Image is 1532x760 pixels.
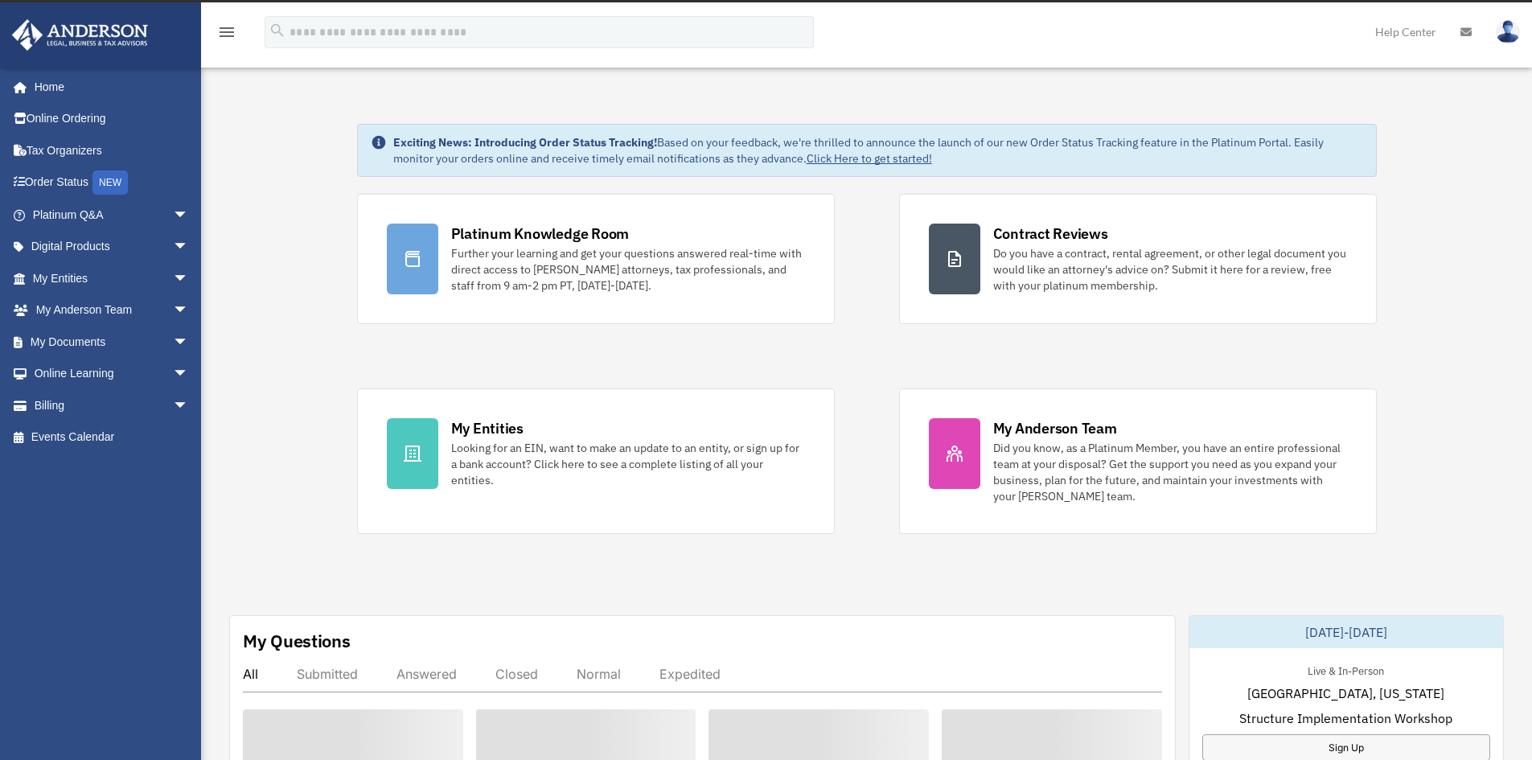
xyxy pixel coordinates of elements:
[899,388,1377,534] a: My Anderson Team Did you know, as a Platinum Member, you have an entire professional team at your...
[1189,616,1503,648] div: [DATE]-[DATE]
[1496,20,1520,43] img: User Pic
[357,388,835,534] a: My Entities Looking for an EIN, want to make an update to an entity, or sign up for a bank accoun...
[173,358,205,391] span: arrow_drop_down
[217,28,236,42] a: menu
[357,194,835,324] a: Platinum Knowledge Room Further your learning and get your questions answered real-time with dire...
[11,326,213,358] a: My Documentsarrow_drop_down
[11,231,213,263] a: Digital Productsarrow_drop_down
[92,170,128,195] div: NEW
[243,666,258,682] div: All
[396,666,457,682] div: Answered
[173,326,205,359] span: arrow_drop_down
[11,262,213,294] a: My Entitiesarrow_drop_down
[993,418,1117,438] div: My Anderson Team
[173,231,205,264] span: arrow_drop_down
[11,389,213,421] a: Billingarrow_drop_down
[1295,661,1397,678] div: Live & In-Person
[297,666,358,682] div: Submitted
[11,103,213,135] a: Online Ordering
[393,134,1363,166] div: Based on your feedback, we're thrilled to announce the launch of our new Order Status Tracking fe...
[807,151,932,166] a: Click Here to get started!
[11,71,205,103] a: Home
[11,166,213,199] a: Order StatusNEW
[173,199,205,232] span: arrow_drop_down
[577,666,621,682] div: Normal
[393,135,657,150] strong: Exciting News: Introducing Order Status Tracking!
[659,666,721,682] div: Expedited
[451,245,805,294] div: Further your learning and get your questions answered real-time with direct access to [PERSON_NAM...
[243,629,351,653] div: My Questions
[7,19,153,51] img: Anderson Advisors Platinum Portal
[173,389,205,422] span: arrow_drop_down
[993,245,1347,294] div: Do you have a contract, rental agreement, or other legal document you would like an attorney's ad...
[495,666,538,682] div: Closed
[1239,709,1452,728] span: Structure Implementation Workshop
[451,418,524,438] div: My Entities
[1247,684,1444,703] span: [GEOGRAPHIC_DATA], [US_STATE]
[11,421,213,454] a: Events Calendar
[11,134,213,166] a: Tax Organizers
[993,224,1108,244] div: Contract Reviews
[11,294,213,327] a: My Anderson Teamarrow_drop_down
[993,440,1347,504] div: Did you know, as a Platinum Member, you have an entire professional team at your disposal? Get th...
[899,194,1377,324] a: Contract Reviews Do you have a contract, rental agreement, or other legal document you would like...
[451,440,805,488] div: Looking for an EIN, want to make an update to an entity, or sign up for a bank account? Click her...
[269,22,286,39] i: search
[11,199,213,231] a: Platinum Q&Aarrow_drop_down
[1518,2,1528,12] div: close
[217,23,236,42] i: menu
[451,224,630,244] div: Platinum Knowledge Room
[11,358,213,390] a: Online Learningarrow_drop_down
[173,262,205,295] span: arrow_drop_down
[173,294,205,327] span: arrow_drop_down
